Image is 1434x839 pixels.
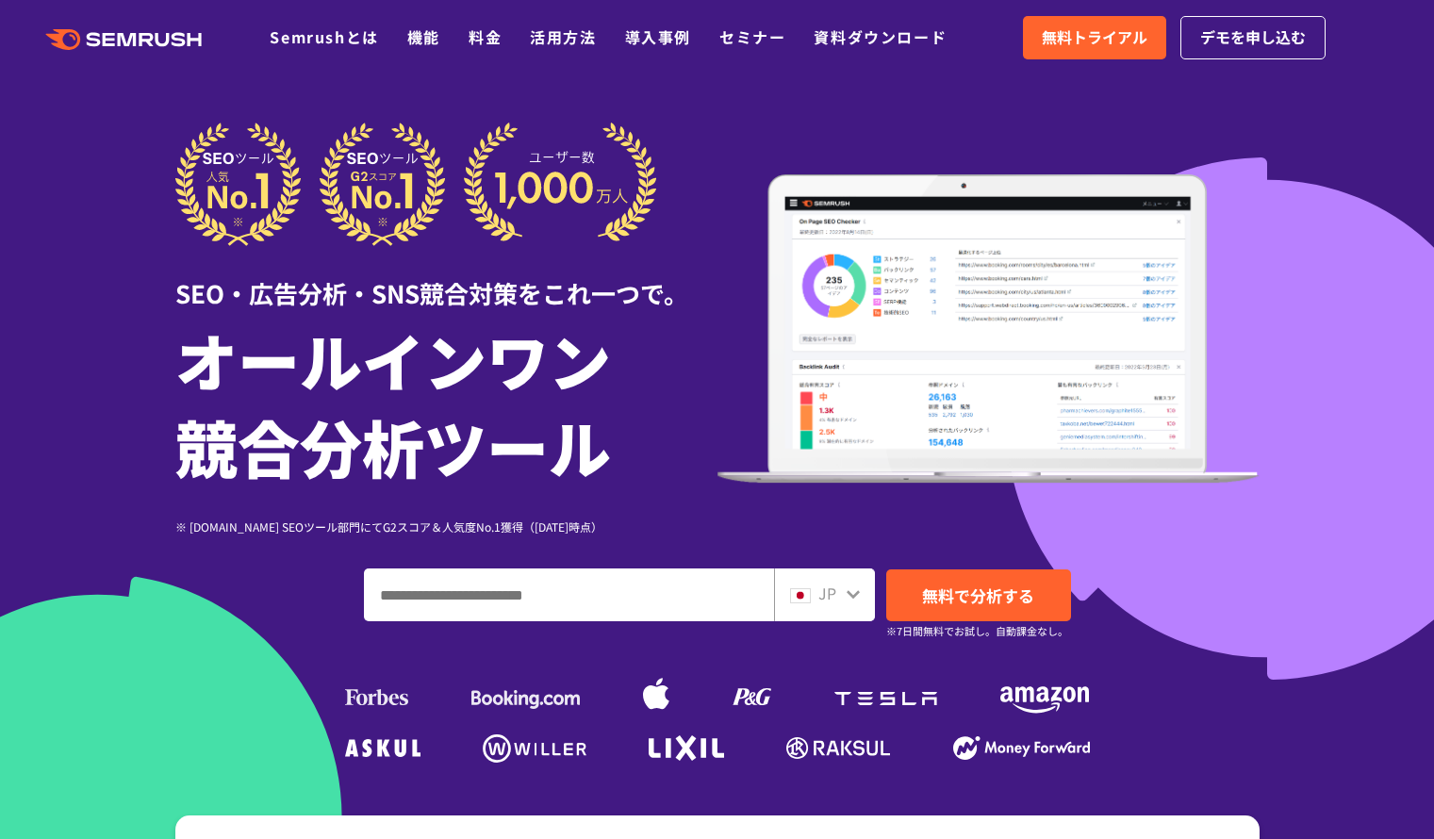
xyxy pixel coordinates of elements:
a: 無料トライアル [1023,16,1166,59]
small: ※7日間無料でお試し。自動課金なし。 [886,622,1068,640]
span: 無料で分析する [922,584,1034,607]
span: 無料トライアル [1042,25,1147,50]
a: セミナー [719,25,785,48]
a: 料金 [469,25,502,48]
a: 導入事例 [625,25,691,48]
input: ドメイン、キーワードまたはURLを入力してください [365,569,773,620]
span: JP [818,582,836,604]
a: 資料ダウンロード [814,25,947,48]
a: 無料で分析する [886,569,1071,621]
a: Semrushとは [270,25,378,48]
a: 機能 [407,25,440,48]
h1: オールインワン 競合分析ツール [175,316,717,489]
div: SEO・広告分析・SNS競合対策をこれ一つで。 [175,246,717,311]
div: ※ [DOMAIN_NAME] SEOツール部門にてG2スコア＆人気度No.1獲得（[DATE]時点） [175,518,717,535]
a: 活用方法 [530,25,596,48]
span: デモを申し込む [1200,25,1306,50]
a: デモを申し込む [1180,16,1326,59]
